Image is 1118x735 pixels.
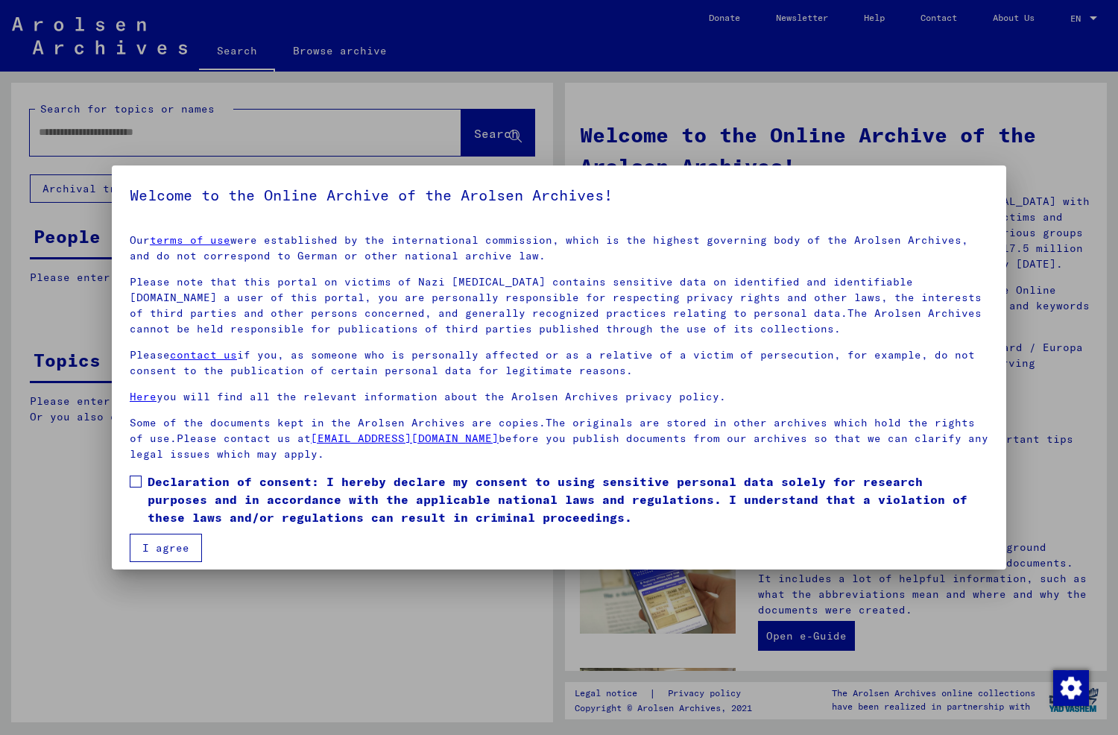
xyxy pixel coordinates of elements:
h5: Welcome to the Online Archive of the Arolsen Archives! [130,183,988,207]
p: Please note that this portal on victims of Nazi [MEDICAL_DATA] contains sensitive data on identif... [130,274,988,337]
a: Here [130,390,157,403]
p: Some of the documents kept in the Arolsen Archives are copies.The originals are stored in other a... [130,415,988,462]
span: Declaration of consent: I hereby declare my consent to using sensitive personal data solely for r... [148,473,988,526]
p: Our were established by the international commission, which is the highest governing body of the ... [130,233,988,264]
img: Change consent [1053,670,1089,706]
p: Please if you, as someone who is personally affected or as a relative of a victim of persecution,... [130,347,988,379]
p: you will find all the relevant information about the Arolsen Archives privacy policy. [130,389,988,405]
button: I agree [130,534,202,562]
a: [EMAIL_ADDRESS][DOMAIN_NAME] [311,432,499,445]
a: contact us [170,348,237,362]
a: terms of use [150,233,230,247]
